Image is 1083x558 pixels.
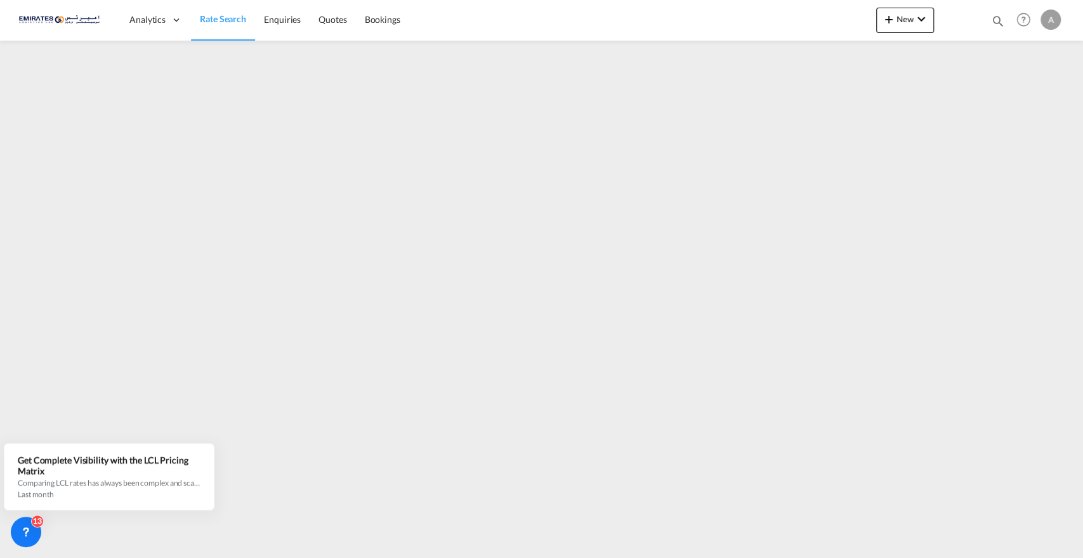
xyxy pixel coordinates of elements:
span: Rate Search [200,13,246,24]
span: Quotes [318,14,346,25]
div: A [1040,10,1061,30]
span: Analytics [129,13,166,26]
span: Bookings [365,14,400,25]
span: New [881,14,929,24]
md-icon: icon-plus 400-fg [881,11,896,27]
div: icon-magnify [991,14,1005,33]
span: Enquiries [264,14,301,25]
div: Help [1013,9,1040,32]
button: icon-plus 400-fgNewicon-chevron-down [876,8,934,33]
img: c67187802a5a11ec94275b5db69a26e6.png [19,6,105,34]
md-icon: icon-chevron-down [914,11,929,27]
md-icon: icon-magnify [991,14,1005,28]
span: Help [1013,9,1034,30]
